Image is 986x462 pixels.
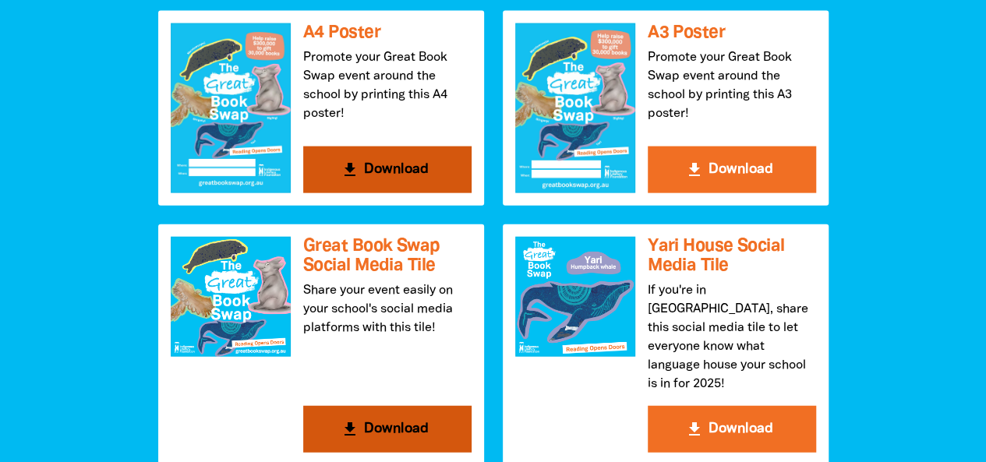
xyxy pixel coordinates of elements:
img: Great Book Swap Social Media Tile [171,237,291,357]
h3: Yari House Social Media Tile [648,237,816,275]
img: A3 Poster [515,23,635,193]
img: A4 Poster [171,23,291,193]
h3: Great Book Swap Social Media Tile [303,237,472,275]
i: get_app [341,160,359,179]
h3: A4 Poster [303,23,472,43]
button: get_app Download [648,146,816,193]
h3: A3 Poster [648,23,816,43]
button: get_app Download [648,406,816,453]
button: get_app Download [303,406,472,453]
i: get_app [685,420,704,439]
i: get_app [685,160,704,179]
i: get_app [341,420,359,439]
img: Yari House Social Media Tile [515,237,635,357]
button: get_app Download [303,146,472,193]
